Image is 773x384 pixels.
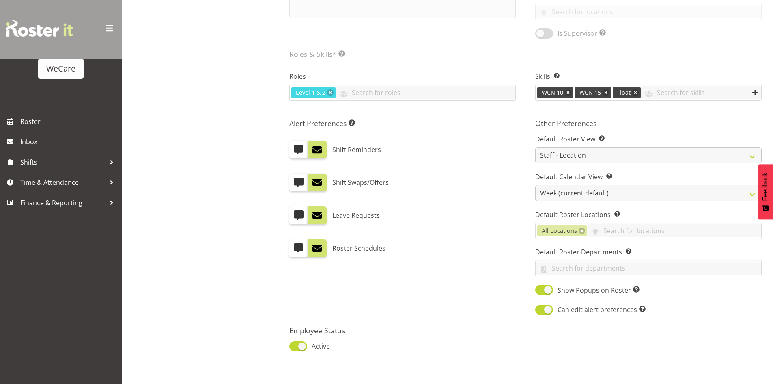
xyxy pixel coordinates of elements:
label: Default Roster View [535,134,762,144]
span: WCN 10 [542,88,563,97]
span: Time & Attendance [20,176,106,189]
span: Roster [20,115,118,128]
label: Default Calendar View [535,172,762,182]
span: Level 1 & 2 [296,88,325,97]
span: Finance & Reporting [20,197,106,209]
button: Feedback - Show survey [758,164,773,219]
h5: Other Preferences [535,119,762,128]
span: Feedback [762,172,769,201]
span: WCN 15 [579,88,601,97]
label: Shift Reminders [332,141,381,158]
span: Show Popups on Roster [553,285,640,295]
label: Roster Schedules [332,239,385,257]
div: WeCare [46,63,75,75]
label: Leave Requests [332,206,380,224]
span: Active [307,341,330,351]
input: Search for locations [587,224,761,237]
label: Shift Swaps/Offers [332,174,389,191]
input: Search for skills [641,86,761,99]
label: Default Roster Locations [535,210,762,219]
label: Default Roster Departments [535,247,762,257]
label: Roles [289,72,516,81]
h5: Alert Preferences [289,119,516,128]
h5: Employee Status [289,326,521,335]
span: Shifts [20,156,106,168]
span: Can edit alert preferences [553,305,646,315]
span: All Locations [542,226,577,235]
span: Float [617,88,631,97]
label: Skills [535,72,762,81]
span: Inbox [20,136,118,148]
input: Search for roles [336,86,515,99]
input: Search for departments [536,262,761,275]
